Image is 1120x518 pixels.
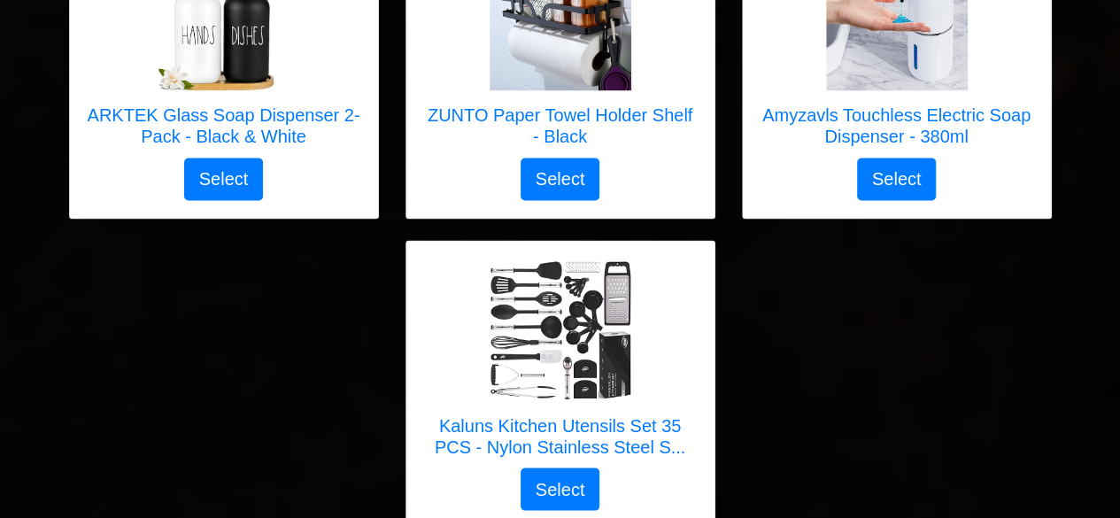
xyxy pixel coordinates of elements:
h5: ARKTEK Glass Soap Dispenser 2-Pack - Black & White [88,104,360,147]
button: Select [521,468,600,510]
button: Select [184,158,264,200]
button: Select [857,158,937,200]
h5: ZUNTO Paper Towel Holder Shelf - Black [424,104,697,147]
img: Kaluns Kitchen Utensils Set 35 PCS - Nylon Stainless Steel Silicone [490,259,631,400]
button: Select [521,158,600,200]
h5: Amyzavls Touchless Electric Soap Dispenser - 380ml [761,104,1033,147]
a: Kaluns Kitchen Utensils Set 35 PCS - Nylon Stainless Steel Silicone Kaluns Kitchen Utensils Set 3... [424,259,697,468]
h5: Kaluns Kitchen Utensils Set 35 PCS - Nylon Stainless Steel S... [424,414,697,457]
